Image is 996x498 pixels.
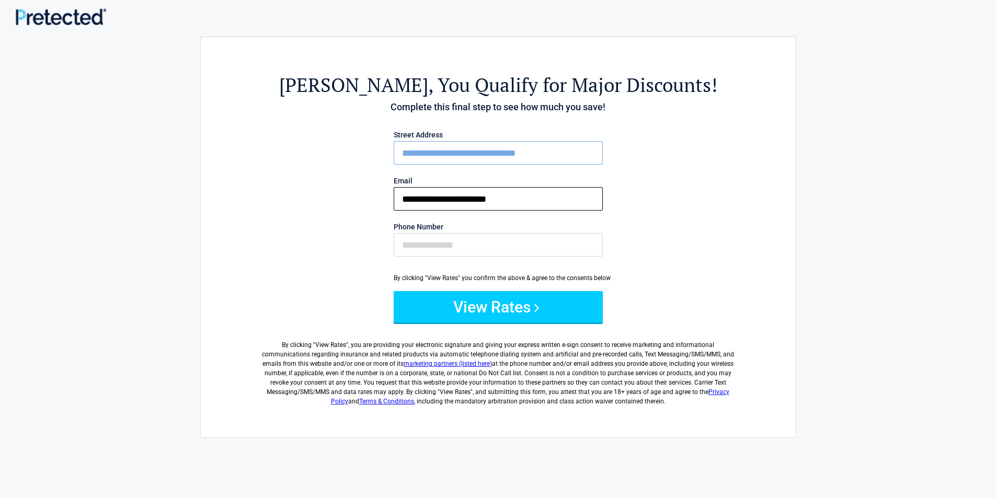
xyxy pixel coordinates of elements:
[258,332,738,406] label: By clicking " ", you are providing your electronic signature and giving your express written e-si...
[394,177,603,184] label: Email
[359,398,414,405] a: Terms & Conditions
[258,72,738,98] h2: , You Qualify for Major Discounts!
[16,8,106,25] img: Main Logo
[394,223,603,230] label: Phone Number
[394,273,603,283] div: By clicking "View Rates" you confirm the above & agree to the consents below
[394,291,603,322] button: View Rates
[315,341,346,349] span: View Rates
[404,360,492,367] a: marketing partners (listed here)
[394,131,603,138] label: Street Address
[279,72,428,98] span: [PERSON_NAME]
[258,100,738,114] h4: Complete this final step to see how much you save!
